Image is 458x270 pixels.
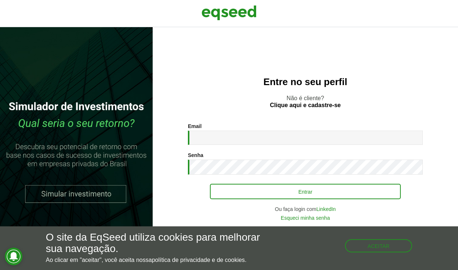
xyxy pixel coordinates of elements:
a: LinkedIn [316,207,336,212]
h2: Entre no seu perfil [167,77,443,87]
button: Aceitar [345,239,412,252]
button: Entrar [210,184,401,199]
img: EqSeed Logo [201,4,257,22]
p: Ao clicar em "aceitar", você aceita nossa . [46,256,266,263]
a: Esqueci minha senha [281,215,330,220]
p: Não é cliente? [167,95,443,109]
h5: O site da EqSeed utiliza cookies para melhorar sua navegação. [46,232,266,255]
a: política de privacidade e de cookies [152,257,245,263]
label: Email [188,124,201,129]
label: Senha [188,153,203,158]
div: Ou faça login com [188,207,423,212]
a: Clique aqui e cadastre-se [270,102,341,108]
